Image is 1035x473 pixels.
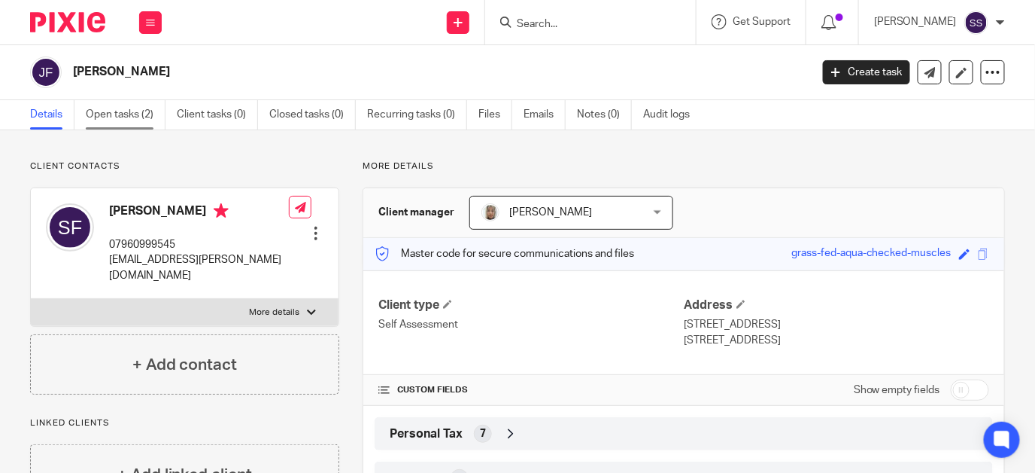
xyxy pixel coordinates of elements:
a: Files [478,100,512,130]
div: grass-fed-aqua-checked-muscles [791,246,952,263]
a: Closed tasks (0) [269,100,356,130]
a: Audit logs [643,100,701,130]
h3: Client manager [378,205,454,220]
span: Get Support [733,17,791,27]
a: Emails [524,100,566,130]
img: Sara%20Zdj%C4%99cie%20.jpg [481,203,499,221]
p: Client contacts [30,160,339,172]
p: [EMAIL_ADDRESS][PERSON_NAME][DOMAIN_NAME] [109,252,289,283]
h4: CUSTOM FIELDS [378,384,684,396]
span: 7 [480,426,486,441]
h4: Address [684,298,989,313]
h4: + Add contact [132,353,238,377]
span: Personal Tax [390,426,463,442]
a: Open tasks (2) [86,100,165,130]
img: svg%3E [964,11,988,35]
p: [STREET_ADDRESS] [684,333,989,348]
img: Pixie [30,12,105,32]
p: Self Assessment [378,317,684,332]
p: More details [363,160,1005,172]
h4: Client type [378,298,684,313]
p: [PERSON_NAME] [874,14,957,29]
img: svg%3E [46,203,94,252]
i: Primary [214,203,229,218]
h2: [PERSON_NAME] [73,64,655,80]
input: Search [515,18,651,32]
a: Client tasks (0) [177,100,258,130]
img: svg%3E [30,56,62,88]
span: [PERSON_NAME] [509,207,592,218]
p: 07960999545 [109,237,289,252]
label: Show empty fields [854,383,940,398]
a: Notes (0) [577,100,632,130]
a: Recurring tasks (0) [367,100,467,130]
p: Linked clients [30,417,339,429]
p: [STREET_ADDRESS] [684,317,989,332]
a: Details [30,100,74,130]
h4: [PERSON_NAME] [109,203,289,222]
p: More details [249,307,299,319]
p: Master code for secure communications and files [375,246,634,261]
a: Create task [823,60,910,84]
